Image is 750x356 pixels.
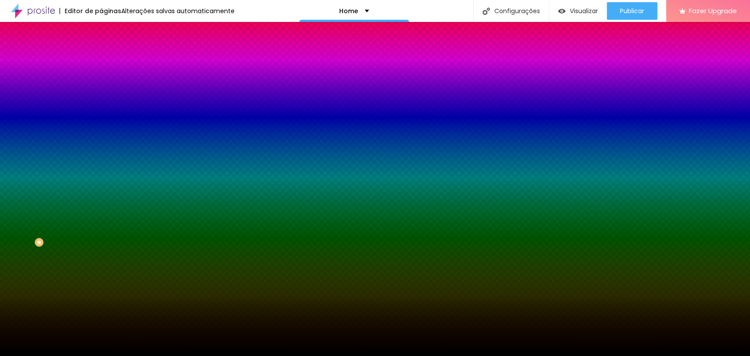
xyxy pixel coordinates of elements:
div: Editor de páginas [59,8,121,14]
span: Visualizar [570,7,598,14]
button: Visualizar [549,2,607,20]
img: Icone [482,7,490,15]
button: Publicar [607,2,657,20]
span: Fazer Upgrade [689,7,737,14]
img: view-1.svg [558,7,565,15]
p: Home [339,8,358,14]
span: Publicar [620,7,644,14]
div: Alterações salvas automaticamente [121,8,235,14]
